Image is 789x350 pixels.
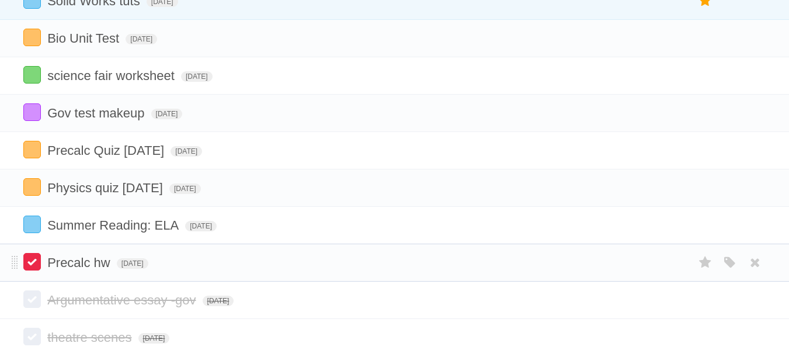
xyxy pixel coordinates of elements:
[47,181,166,195] span: Physics quiz [DATE]
[185,221,217,231] span: [DATE]
[47,106,147,120] span: Gov test makeup
[694,253,717,272] label: Star task
[23,216,41,233] label: Done
[23,66,41,84] label: Done
[23,103,41,121] label: Done
[23,141,41,158] label: Done
[23,328,41,345] label: Done
[47,218,182,233] span: Summer Reading: ELA
[47,143,167,158] span: Precalc Quiz [DATE]
[181,71,213,82] span: [DATE]
[151,109,183,119] span: [DATE]
[171,146,202,157] span: [DATE]
[203,296,234,306] span: [DATE]
[47,31,122,46] span: Bio Unit Test
[47,68,178,83] span: science fair worksheet
[138,333,170,344] span: [DATE]
[23,178,41,196] label: Done
[169,183,201,194] span: [DATE]
[47,330,134,345] span: theatre scenes
[23,290,41,308] label: Done
[47,255,113,270] span: Precalc hw
[23,29,41,46] label: Done
[117,258,148,269] span: [DATE]
[47,293,199,307] span: Argumentative essay -gov
[23,253,41,271] label: Done
[126,34,157,44] span: [DATE]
